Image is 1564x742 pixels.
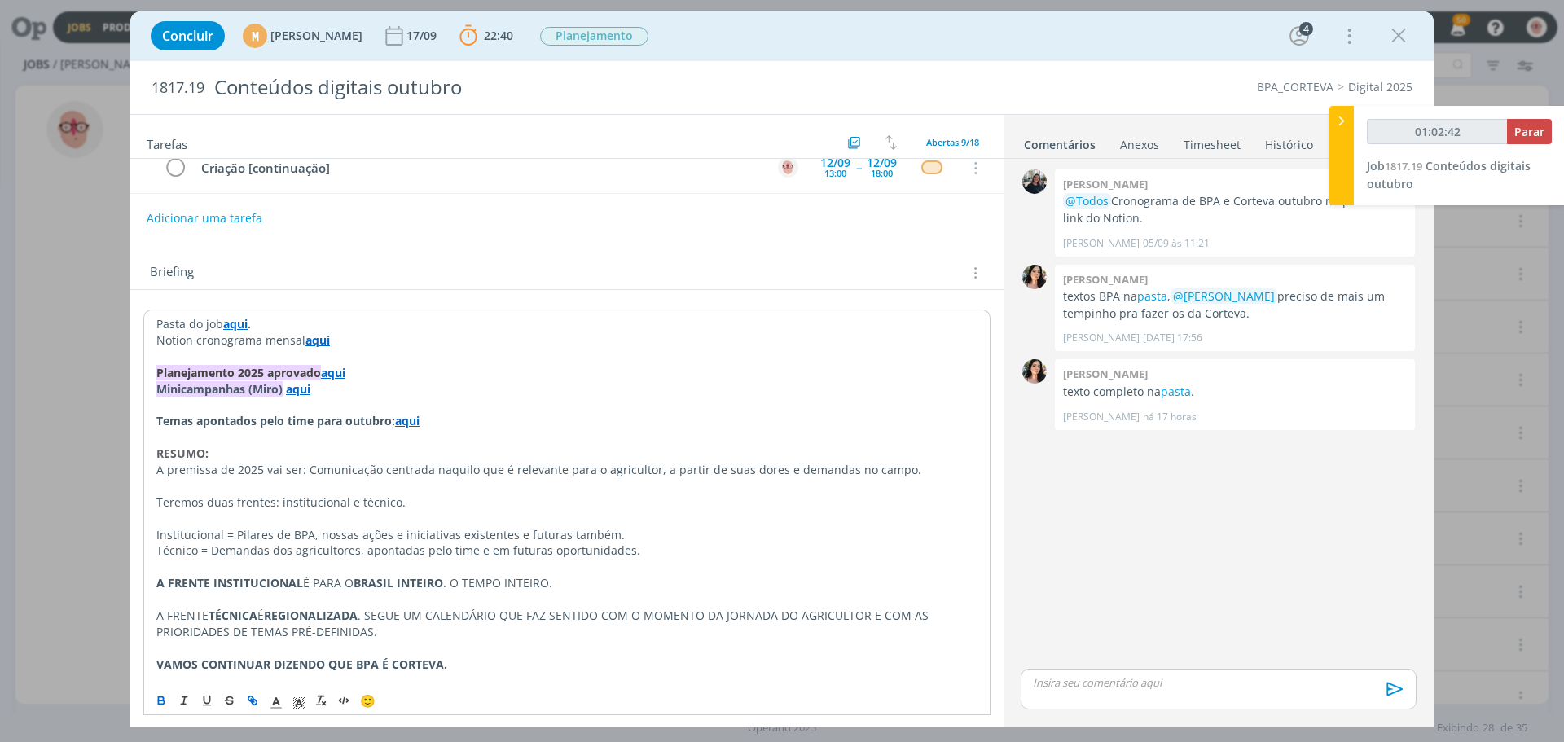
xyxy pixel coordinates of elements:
[356,691,379,710] button: 🙂
[156,365,321,380] strong: Planejamento 2025 aprovado
[1063,367,1148,381] b: [PERSON_NAME]
[156,413,395,428] strong: Temas apontados pelo time para outubro:
[151,21,225,50] button: Concluir
[1120,137,1159,153] div: Anexos
[156,494,977,511] p: Teremos duas frentes: institucional e técnico.
[1137,288,1167,304] a: pasta
[321,365,345,380] a: aqui
[146,204,263,233] button: Adicionar uma tarefa
[856,162,861,173] span: --
[395,413,420,428] a: aqui
[1063,272,1148,287] b: [PERSON_NAME]
[1063,193,1407,226] p: Cronograma de BPA e Corteva outubro na pasta e no link do Notion.
[150,262,194,283] span: Briefing
[406,30,440,42] div: 17/09
[265,691,288,710] span: Cor do Texto
[264,608,358,623] strong: REGIONALIZADA
[1063,410,1140,424] p: [PERSON_NAME]
[354,575,443,591] strong: BRASIL INTEIRO
[1063,384,1407,400] p: texto completo na .
[360,692,376,709] span: 🙂
[130,11,1434,727] div: dialog
[152,79,204,97] span: 1817.19
[1065,193,1109,209] span: @Todos
[1183,130,1241,153] a: Timesheet
[156,575,977,591] p: É PARA O . O TEMPO INTEIRO.
[867,157,897,169] div: 12/09
[1143,331,1202,345] span: [DATE] 17:56
[243,24,362,48] button: M[PERSON_NAME]
[1348,79,1412,94] a: Digital 2025
[1264,130,1314,153] a: Histórico
[194,158,762,178] div: Criação [continuação]
[1022,359,1047,384] img: T
[156,446,209,461] strong: RESUMO:
[540,27,648,46] span: Planejamento
[484,28,513,43] span: 22:40
[1514,124,1544,139] span: Parar
[1507,119,1552,144] button: Parar
[1023,130,1096,153] a: Comentários
[820,157,850,169] div: 12/09
[775,156,800,180] button: A
[539,26,649,46] button: Planejamento
[156,542,977,559] p: Técnico = Demandas dos agricultores, apontadas pelo time e em futuras oportunidades.
[1063,288,1407,322] p: textos BPA na , preciso de mais um tempinho pra fazer os da Corteva.
[926,136,979,148] span: Abertas 9/18
[1143,236,1210,251] span: 05/09 às 11:21
[1063,177,1148,191] b: [PERSON_NAME]
[156,462,977,478] p: A premissa de 2025 vai ser: Comunicação centrada naquilo que é relevante para o agricultor, a par...
[1257,79,1333,94] a: BPA_CORTEVA
[1286,23,1312,49] button: 4
[885,135,897,150] img: arrow-down-up.svg
[223,316,248,331] a: aqui
[248,316,251,331] strong: .
[156,608,977,640] p: A FRENTE É . SEGUE UM CALENDÁRIO QUE FAZ SENTIDO COM O MOMENTO DA JORNADA DO AGRICULTOR E COM AS ...
[778,157,798,178] img: A
[1143,410,1197,424] span: há 17 horas
[1161,384,1191,399] a: pasta
[1063,236,1140,251] p: [PERSON_NAME]
[156,381,283,397] strong: Minicampanhas (Miro)
[208,68,881,108] div: Conteúdos digitais outubro
[156,316,977,332] p: Pasta do job
[455,23,517,49] button: 22:40
[305,332,330,348] a: aqui
[1173,288,1275,304] span: @[PERSON_NAME]
[209,608,257,623] strong: TÉCNICA
[1299,22,1313,36] div: 4
[156,656,447,672] strong: VAMOS CONTINUAR DIZENDO QUE BPA É CORTEVA.
[162,29,213,42] span: Concluir
[871,169,893,178] div: 18:00
[147,133,187,152] span: Tarefas
[1385,159,1422,173] span: 1817.19
[1022,265,1047,289] img: T
[1063,331,1140,345] p: [PERSON_NAME]
[243,24,267,48] div: M
[156,527,977,543] p: Institucional = Pilares de BPA, nossas ações e iniciativas existentes e futuras também.
[1022,169,1047,194] img: M
[270,30,362,42] span: [PERSON_NAME]
[1367,158,1531,191] a: Job1817.19Conteúdos digitais outubro
[156,575,303,591] strong: A FRENTE INSTITUCIONAL
[824,169,846,178] div: 13:00
[286,381,310,397] a: aqui
[288,691,310,710] span: Cor de Fundo
[156,332,977,349] p: Notion cronograma mensal
[1367,158,1531,191] span: Conteúdos digitais outubro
